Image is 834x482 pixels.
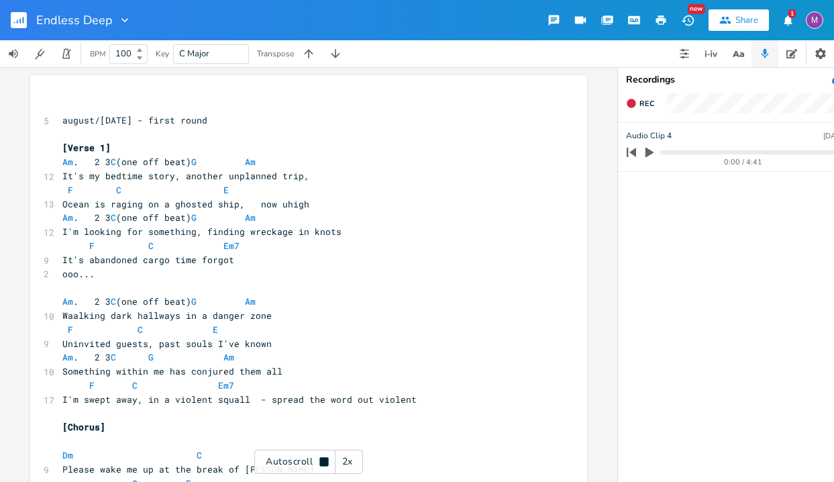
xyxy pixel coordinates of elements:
div: 2x [335,450,360,474]
span: E [223,184,229,196]
span: C Major [179,48,209,60]
span: Am [62,156,73,168]
div: Share [735,14,758,26]
span: G [148,351,154,363]
span: C [111,211,116,224]
span: Uninvited guests, past souls I've known [62,338,272,350]
div: Transpose [257,50,294,58]
button: Rec [621,93,660,114]
span: Em7 [223,240,240,252]
span: E [213,324,218,336]
span: [Chorus] [62,421,105,433]
span: C [132,379,138,391]
span: . 2 3 (one off beat) [62,295,261,307]
span: F [89,240,95,252]
div: Key [156,50,169,58]
span: Em7 [218,379,234,391]
span: . 2 3 (one off beat) [62,211,261,224]
span: I'm swept away, in a violent squall - spread the word out violent [62,393,417,405]
span: F [68,324,73,336]
div: BPM [90,50,105,58]
span: It's my bedtime story, another unplanned trip, [62,170,309,182]
span: Am [62,295,73,307]
span: F [89,379,95,391]
span: Am [62,211,73,224]
span: F [68,184,73,196]
span: G [191,211,197,224]
span: Am [223,351,234,363]
span: Am [245,211,256,224]
div: Autoscroll [254,450,363,474]
span: C [111,351,116,363]
span: . 2 3 [62,351,240,363]
span: C [138,324,143,336]
button: M [806,5,823,36]
span: Audio Clip 4 [626,130,672,142]
span: Am [62,351,73,363]
span: Am [245,156,256,168]
div: melindameshad [806,11,823,29]
span: C [116,184,121,196]
span: Rec [639,99,654,109]
button: New [674,8,701,32]
span: Am [245,295,256,307]
span: . 2 3 (one off beat) [62,156,261,168]
span: Ocean is raging on a ghosted ship, now uhigh [62,198,309,210]
span: C [111,295,116,307]
div: New [688,4,705,14]
span: [Verse 1] [62,142,111,154]
span: Endless Deep [36,14,113,26]
span: ooo... [62,268,95,280]
span: Waalking dark hallways in a danger zone [62,309,272,322]
span: Please wake me up at the break of [PERSON_NAME] [62,463,315,475]
button: Share [709,9,769,31]
span: Something within me has conjured them all [62,365,282,377]
span: G [191,156,197,168]
span: C [111,156,116,168]
span: C [148,240,154,252]
span: Dm [62,449,73,461]
span: august/[DATE] - first round [62,114,207,126]
span: I'm looking for something, finding wreckage in knots [62,226,342,238]
span: It's abandoned cargo time forgot [62,254,234,266]
div: 1 [788,9,796,17]
button: 1 [774,8,801,32]
span: G [191,295,197,307]
span: C [197,449,202,461]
